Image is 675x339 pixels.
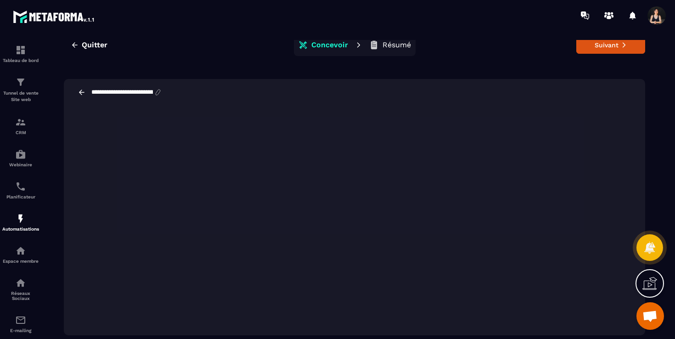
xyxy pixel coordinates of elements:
[82,40,107,50] span: Quitter
[2,259,39,264] p: Espace membre
[2,238,39,271] a: automationsautomationsEspace membre
[2,206,39,238] a: automationsautomationsAutomatisations
[64,37,114,53] button: Quitter
[13,8,96,25] img: logo
[636,302,664,330] div: Ouvrir le chat
[2,142,39,174] a: automationsautomationsWebinaire
[2,162,39,167] p: Webinaire
[2,38,39,70] a: formationformationTableau de bord
[15,245,26,256] img: automations
[2,328,39,333] p: E-mailing
[2,291,39,301] p: Réseaux Sociaux
[15,315,26,326] img: email
[311,40,348,50] p: Concevoir
[296,36,351,54] button: Concevoir
[2,130,39,135] p: CRM
[15,117,26,128] img: formation
[15,45,26,56] img: formation
[2,90,39,103] p: Tunnel de vente Site web
[2,58,39,63] p: Tableau de bord
[15,77,26,88] img: formation
[15,277,26,288] img: social-network
[576,36,645,54] button: Suivant
[2,271,39,308] a: social-networksocial-networkRéseaux Sociaux
[2,110,39,142] a: formationformationCRM
[2,226,39,232] p: Automatisations
[2,174,39,206] a: schedulerschedulerPlanificateur
[15,181,26,192] img: scheduler
[366,36,414,54] button: Résumé
[15,149,26,160] img: automations
[382,40,411,50] p: Résumé
[2,194,39,199] p: Planificateur
[15,213,26,224] img: automations
[2,70,39,110] a: formationformationTunnel de vente Site web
